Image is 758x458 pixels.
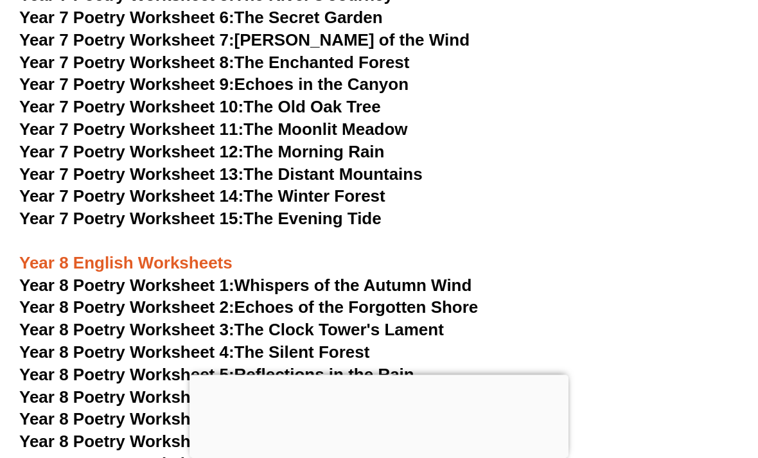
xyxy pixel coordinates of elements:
span: Year 7 Poetry Worksheet 13: [19,165,243,184]
a: Year 7 Poetry Worksheet 9:Echoes in the Canyon [19,75,409,94]
span: Year 7 Poetry Worksheet 9: [19,75,234,94]
a: Year 7 Poetry Worksheet 7:[PERSON_NAME] of the Wind [19,31,470,50]
a: Year 7 Poetry Worksheet 13:The Distant Mountains [19,165,423,184]
span: Year 7 Poetry Worksheet 10: [19,98,243,117]
a: Year 7 Poetry Worksheet 10:The Old Oak Tree [19,98,381,117]
span: Year 7 Poetry Worksheet 11: [19,120,243,139]
a: Year 8 Poetry Worksheet 2:Echoes of the Forgotten Shore [19,298,478,317]
a: Year 7 Poetry Worksheet 14:The Winter Forest [19,187,385,206]
a: Year 8 Poetry Worksheet 7:Echoes of the Past [19,410,383,429]
a: Year 8 Poetry Worksheet 8:The Silent Forest [19,432,369,452]
a: Year 8 Poetry Worksheet 5:Reflections in the Rain [19,366,414,385]
span: Year 8 Poetry Worksheet 2: [19,298,234,317]
a: Year 8 Poetry Worksheet 1:Whispers of the Autumn Wind [19,276,472,295]
a: Year 8 Poetry Worksheet 6:The Lighthouse Keeper's Watch [19,388,487,407]
a: Year 7 Poetry Worksheet 15:The Evening Tide [19,209,382,229]
span: Year 8 Poetry Worksheet 8: [19,432,234,452]
span: Year 8 Poetry Worksheet 7: [19,410,234,429]
span: Year 8 Poetry Worksheet 5: [19,366,234,385]
a: Year 7 Poetry Worksheet 8:The Enchanted Forest [19,53,409,73]
a: Year 7 Poetry Worksheet 11:The Moonlit Meadow [19,120,408,139]
a: Year 7 Poetry Worksheet 12:The Morning Rain [19,143,384,162]
a: Year 8 Poetry Worksheet 3:The Clock Tower's Lament [19,321,444,340]
a: Year 7 Poetry Worksheet 6:The Secret Garden [19,8,383,28]
span: Year 7 Poetry Worksheet 12: [19,143,243,162]
a: Year 8 Poetry Worksheet 4:The Silent Forest [19,343,369,362]
span: Year 8 Poetry Worksheet 6: [19,388,234,407]
span: Year 8 Poetry Worksheet 3: [19,321,234,340]
span: Year 7 Poetry Worksheet 14: [19,187,243,206]
span: Year 7 Poetry Worksheet 15: [19,209,243,229]
span: Year 8 Poetry Worksheet 4: [19,343,234,362]
h3: Year 8 English Worksheets [19,231,739,275]
iframe: Chat Widget [538,313,758,458]
span: Year 7 Poetry Worksheet 6: [19,8,234,28]
span: Year 7 Poetry Worksheet 7: [19,31,234,50]
iframe: Advertisement [189,375,568,422]
span: Year 7 Poetry Worksheet 8: [19,53,234,73]
span: Year 8 Poetry Worksheet 1: [19,276,234,295]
